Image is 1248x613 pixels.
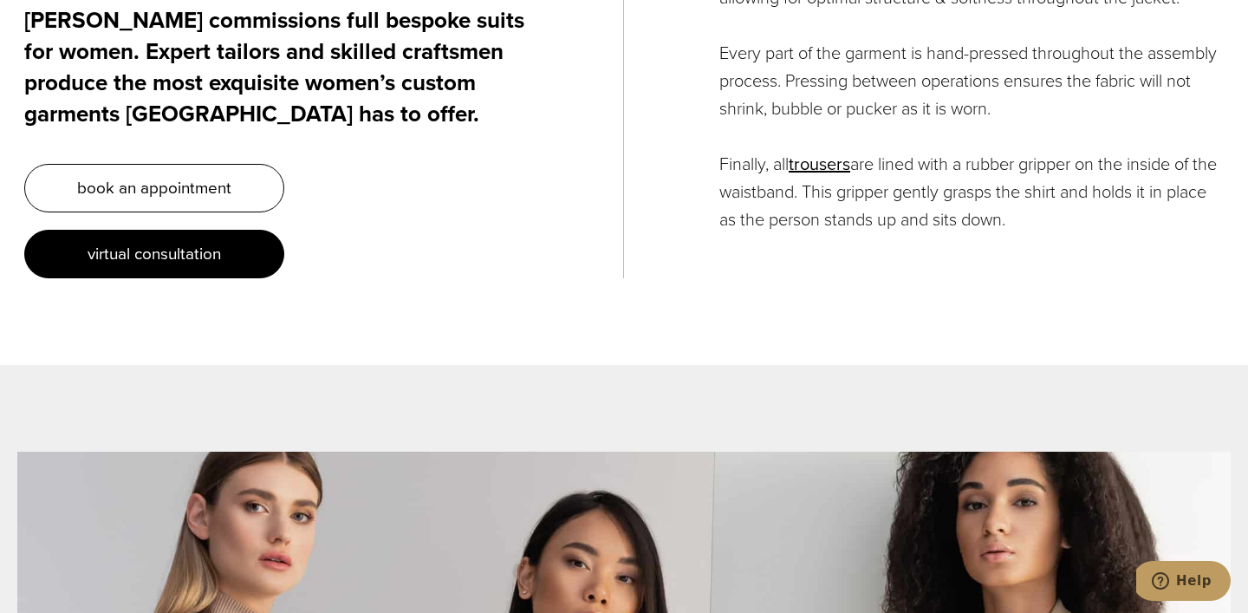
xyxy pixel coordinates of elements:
p: Finally, all are lined with a rubber gripper on the inside of the waistband. This gripper gently ... [719,150,1225,233]
a: book an appointment [24,164,284,212]
span: virtual consultation [88,241,221,266]
p: [PERSON_NAME] commissions full bespoke suits for women. Expert tailors and skilled craftsmen prod... [24,4,529,129]
a: trousers [789,151,850,177]
iframe: Opens a widget where you can chat to one of our agents [1136,561,1231,604]
span: book an appointment [77,175,231,200]
a: virtual consultation [24,230,284,278]
p: Every part of the garment is hand-pressed throughout the assembly process. Pressing between opera... [719,39,1225,122]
